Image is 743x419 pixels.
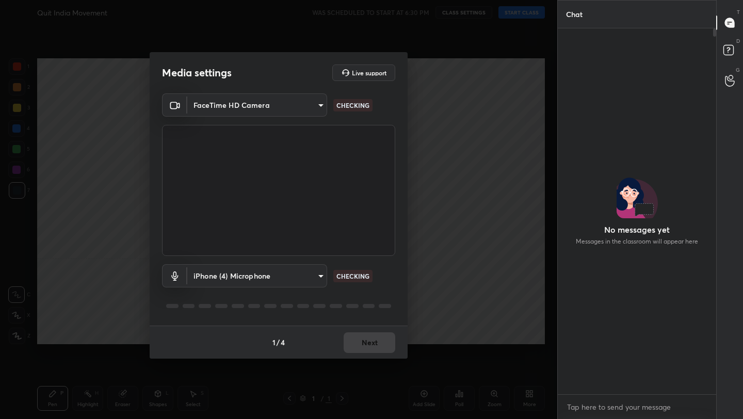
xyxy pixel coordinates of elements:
[558,1,591,28] p: Chat
[272,337,276,348] h4: 1
[737,8,740,16] p: T
[187,264,327,287] div: FaceTime HD Camera
[352,70,386,76] h5: Live support
[736,37,740,45] p: D
[281,337,285,348] h4: 4
[336,271,369,281] p: CHECKING
[162,66,232,79] h2: Media settings
[736,66,740,74] p: G
[187,93,327,117] div: FaceTime HD Camera
[336,101,369,110] p: CHECKING
[277,337,280,348] h4: /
